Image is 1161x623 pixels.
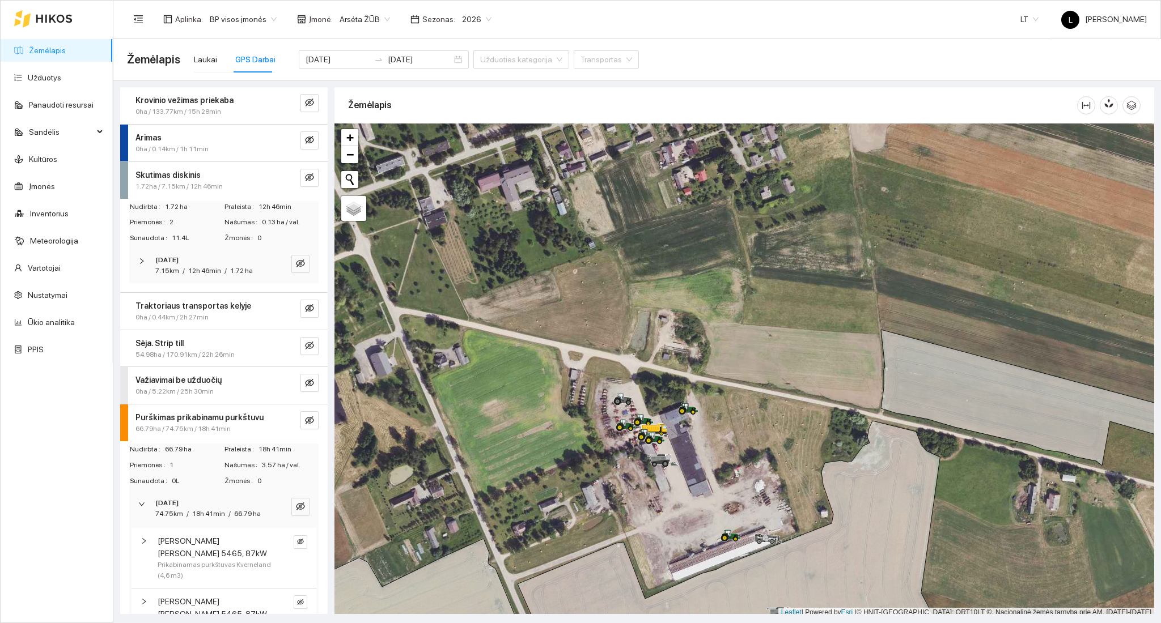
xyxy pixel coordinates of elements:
[158,560,272,581] span: Prikabinamas purkštuvas Kverneland (4,6 m3)
[135,339,184,348] strong: Sėja. Strip till
[192,510,225,518] span: 18h 41min
[257,476,318,487] span: 0
[297,599,304,607] span: eye-invisible
[165,202,223,212] span: 1.72 ha
[1061,15,1147,24] span: [PERSON_NAME]
[305,304,314,314] span: eye-invisible
[300,337,319,355] button: eye-invisible
[135,301,251,310] strong: Traktoriaus transportas kelyje
[28,263,61,272] a: Vartotojai
[29,121,94,143] span: Sandėlis
[224,444,259,455] span: Praleista
[129,248,319,283] div: [DATE]7.15km/12h 46min/1.72 haeye-invisible
[28,345,44,354] a: PPIS
[138,258,145,264] span: right
[228,510,231,518] span: /
[297,15,306,24] span: shop
[135,170,201,180] strong: Skutimas diskinis
[305,173,314,184] span: eye-invisible
[1069,11,1073,29] span: L
[175,13,203,25] span: Aplinka :
[130,460,170,471] span: Priemonės
[120,330,328,367] div: Sėja. Strip till54.98ha / 170.91km / 22h 26mineye-invisible
[305,416,314,426] span: eye-invisible
[341,146,358,163] a: Zoom out
[224,233,257,244] span: Žmonės
[346,147,354,161] span: −
[130,476,172,487] span: Sunaudota
[855,608,857,616] span: |
[135,96,234,105] strong: Krovinio vežimas priekaba
[262,217,318,228] span: 0.13 ha / val.
[300,300,319,318] button: eye-invisible
[781,608,802,616] a: Leaflet
[138,501,145,507] span: right
[133,14,143,24] span: menu-fold
[135,424,231,434] span: 66.79ha / 74.75km / 18h 41min
[120,162,328,199] div: Skutimas diskinis1.72ha / 7.15km / 12h 46mineye-invisible
[259,444,318,455] span: 18h 41min
[127,8,150,31] button: menu-fold
[29,46,66,55] a: Žemėlapis
[183,267,185,275] span: /
[300,411,319,429] button: eye-invisible
[1077,96,1095,114] button: column-width
[129,491,319,526] div: [DATE]74.75km/18h 41min/66.79 haeye-invisible
[341,196,366,221] a: Layers
[306,53,370,66] input: Pradžios data
[170,217,223,228] span: 2
[30,209,69,218] a: Inventorius
[130,233,172,244] span: Sunaudota
[841,608,853,616] a: Esri
[29,100,94,109] a: Panaudoti resursai
[305,341,314,352] span: eye-invisible
[28,318,75,327] a: Ūkio analitika
[224,267,227,275] span: /
[130,444,165,455] span: Nudirbta
[163,15,172,24] span: layout
[257,233,318,244] span: 0
[305,378,314,389] span: eye-invisible
[188,267,221,275] span: 12h 46min
[224,476,257,487] span: Žmonės
[296,259,305,270] span: eye-invisible
[158,595,272,620] span: [PERSON_NAME] [PERSON_NAME] 5465, 87kW
[300,94,319,112] button: eye-invisible
[155,499,179,507] strong: [DATE]
[165,444,223,455] span: 66.79 ha
[29,155,57,164] a: Kultūros
[127,50,180,69] span: Žemėlapis
[172,476,223,487] span: 0L
[135,413,264,422] strong: Purškimas prikabinamu purkštuvu
[422,13,455,25] span: Sezonas :
[135,106,221,117] span: 0ha / 133.77km / 15h 28min
[341,171,358,188] button: Initiate a new search
[194,53,217,66] div: Laukai
[30,236,78,245] a: Meteorologija
[294,535,307,549] button: eye-invisible
[135,181,223,192] span: 1.72ha / 7.15km / 12h 46min
[291,498,310,516] button: eye-invisible
[309,13,333,25] span: Įmonė :
[28,73,61,82] a: Užduotys
[210,11,277,28] span: BP visos įmonės
[130,202,165,212] span: Nudirbta
[28,291,67,300] a: Nustatymai
[374,55,383,64] span: swap-right
[224,217,262,228] span: Našumas
[410,15,420,24] span: calendar
[262,460,318,471] span: 3.57 ha / val.
[135,133,162,142] strong: Arimas
[141,537,147,544] span: right
[135,375,222,385] strong: Važiavimai be užduočių
[388,53,452,66] input: Pabaigos data
[29,182,55,191] a: Įmonės
[341,129,358,146] a: Zoom in
[170,460,223,471] span: 1
[346,130,354,144] span: +
[135,349,235,360] span: 54.98ha / 170.91km / 22h 26min
[135,144,209,155] span: 0ha / 0.14km / 1h 11min
[130,217,170,228] span: Priemonės
[462,11,491,28] span: 2026
[340,11,390,28] span: Arsėta ŽŪB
